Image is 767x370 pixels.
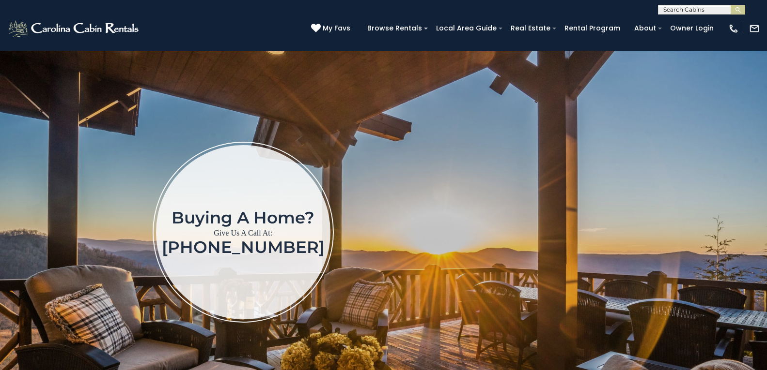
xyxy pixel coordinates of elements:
[362,21,427,36] a: Browse Rentals
[749,23,760,34] img: mail-regular-white.png
[311,23,353,34] a: My Favs
[162,237,325,257] a: [PHONE_NUMBER]
[162,209,325,226] h1: Buying a home?
[629,21,661,36] a: About
[560,21,625,36] a: Rental Program
[162,226,325,240] p: Give Us A Call At:
[728,23,739,34] img: phone-regular-white.png
[431,21,501,36] a: Local Area Guide
[506,21,555,36] a: Real Estate
[323,23,350,33] span: My Favs
[7,19,141,38] img: White-1-2.png
[665,21,719,36] a: Owner Login
[472,102,753,362] iframe: New Contact Form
